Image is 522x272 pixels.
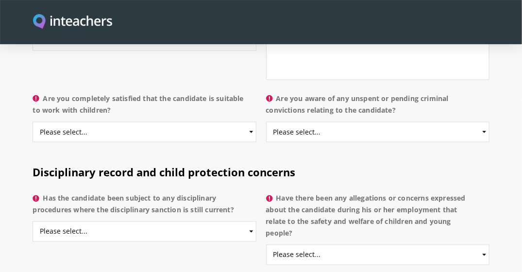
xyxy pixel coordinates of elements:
[266,93,489,122] label: Are you aware of any unspent or pending criminal convictions relating to the candidate?
[33,165,295,179] span: Disciplinary record and child protection concerns
[266,193,489,245] label: Have there been any allegations or concerns expressed about the candidate during his or her emplo...
[33,14,112,30] img: Inteachers
[33,93,256,122] label: Are you completely satisfied that the candidate is suitable to work with children?
[33,14,112,30] a: Visit this site's homepage
[33,193,256,222] label: Has the candidate been subject to any disciplinary procedures where the disciplinary sanction is ...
